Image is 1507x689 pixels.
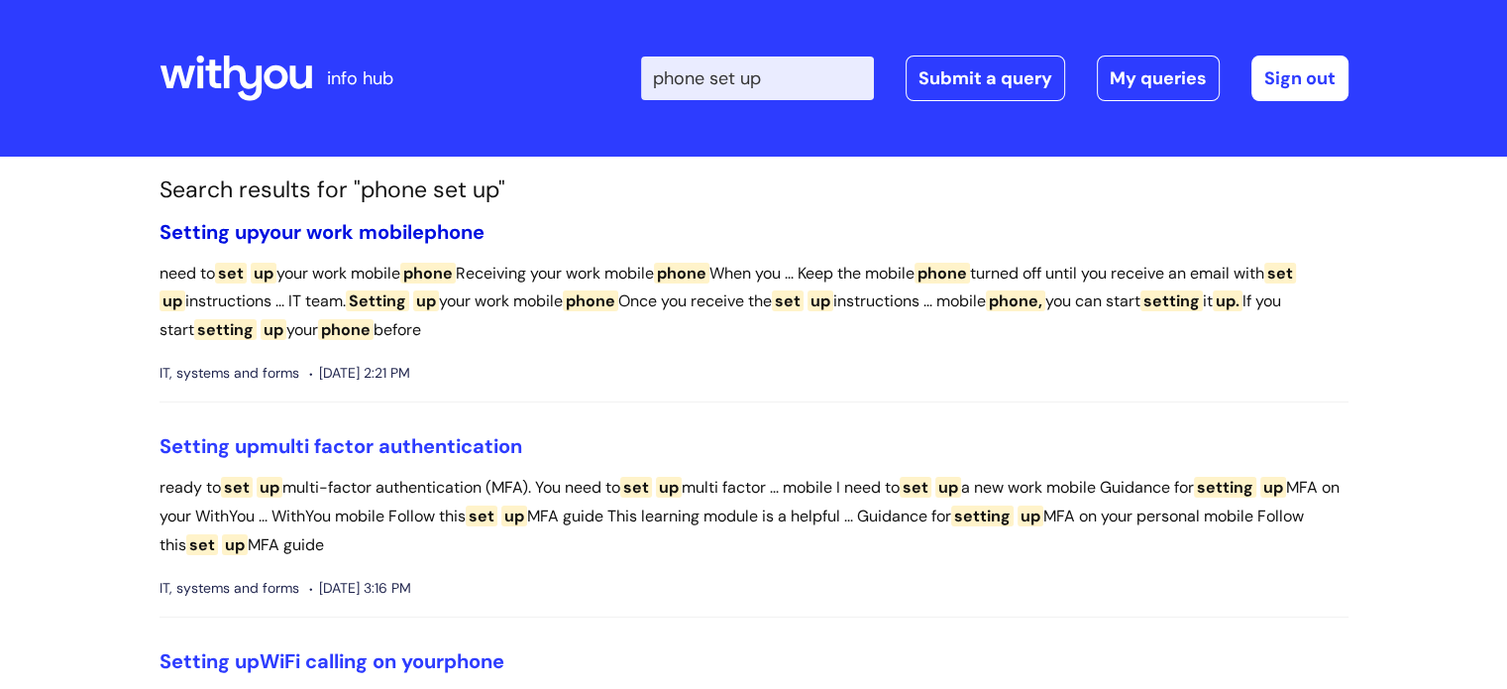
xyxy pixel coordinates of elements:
[424,219,484,245] span: phone
[160,260,1348,345] p: need to your work mobile Receiving your work mobile When you ... Keep the mobile turned off until...
[235,433,260,459] span: up
[235,648,260,674] span: up
[654,263,709,284] span: phone
[807,290,833,311] span: up
[235,219,259,245] span: up
[309,576,411,601] span: [DATE] 3:16 PM
[501,506,527,526] span: up
[160,474,1348,559] p: ready to multi-factor authentication (MFA). You need to multi factor ... mobile I need to a new w...
[1018,506,1043,526] span: up
[906,56,1065,101] a: Submit a query
[160,176,1348,204] h1: Search results for "phone set up"
[915,263,970,284] span: phone
[327,62,393,94] p: info hub
[160,361,299,386] span: IT, systems and forms
[160,219,230,245] span: Setting
[160,290,185,311] span: up
[160,219,484,245] a: Setting upyour work mobilephone
[1194,477,1256,498] span: setting
[1251,56,1348,101] a: Sign out
[160,433,522,459] a: Setting upmulti factor authentication
[466,506,497,526] span: set
[257,477,282,498] span: up
[215,263,247,284] span: set
[160,648,230,674] span: Setting
[413,290,439,311] span: up
[986,290,1045,311] span: phone,
[1264,263,1296,284] span: set
[772,290,804,311] span: set
[318,319,374,340] span: phone
[346,290,409,311] span: Setting
[309,361,410,386] span: [DATE] 2:21 PM
[400,263,456,284] span: phone
[222,534,248,555] span: up
[186,534,218,555] span: set
[563,290,618,311] span: phone
[444,648,504,674] span: phone
[641,56,1348,101] div: | -
[620,477,652,498] span: set
[160,576,299,601] span: IT, systems and forms
[1213,290,1242,311] span: up.
[251,263,276,284] span: up
[641,57,874,100] input: Search
[900,477,931,498] span: set
[935,477,961,498] span: up
[1140,290,1203,311] span: setting
[160,648,504,674] a: Setting upWiFi calling on yourphone
[261,319,286,340] span: up
[1260,477,1286,498] span: up
[160,433,230,459] span: Setting
[1097,56,1220,101] a: My queries
[194,319,257,340] span: setting
[221,477,253,498] span: set
[951,506,1014,526] span: setting
[656,477,682,498] span: up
